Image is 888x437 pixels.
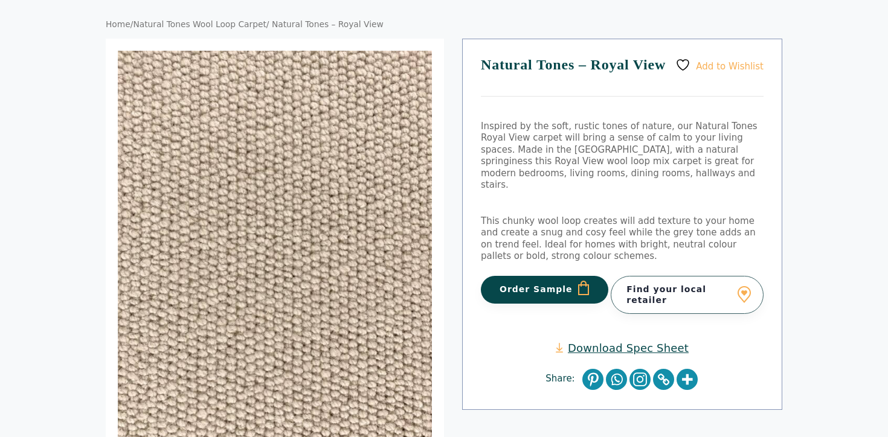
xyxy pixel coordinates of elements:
a: Natural Tones Wool Loop Carpet [133,19,266,29]
a: Home [106,19,130,29]
nav: Breadcrumb [106,19,782,30]
a: Pinterest [582,369,603,390]
a: Copy Link [653,369,674,390]
h1: Natural Tones – Royal View [481,57,764,97]
span: Add to Wishlist [696,60,764,71]
a: Instagram [629,369,651,390]
a: More [677,369,698,390]
span: Inspired by the soft, rustic tones of nature, our Natural Tones Royal View carpet will bring a se... [481,121,758,167]
span: This chunky wool loop creates will add texture to your home and create a snug and cosy feel while... [481,215,756,262]
a: Find your local retailer [611,276,764,313]
span: Share: [545,373,581,385]
span: his Royal View wool loop mix carpet is great for modern bedrooms, living rooms, dining rooms, hal... [481,156,755,190]
a: Add to Wishlist [675,57,764,72]
a: Whatsapp [606,369,627,390]
button: Order Sample [481,276,608,304]
a: Download Spec Sheet [556,341,689,355]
